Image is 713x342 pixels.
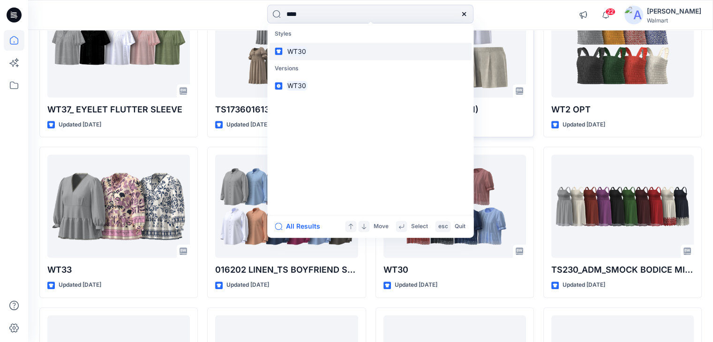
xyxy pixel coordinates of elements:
[47,155,190,258] a: WT33
[647,17,701,24] div: Walmart
[647,6,701,17] div: [PERSON_NAME]
[563,120,605,130] p: Updated [DATE]
[624,6,643,24] img: avatar
[59,280,101,290] p: Updated [DATE]
[269,43,472,60] a: WT30
[563,280,605,290] p: Updated [DATE]
[383,263,526,276] p: WT30
[551,263,694,276] p: TS230_ADM_SMOCK BODICE MINI DRESS
[286,81,308,91] mark: WT30
[47,103,190,116] p: WT37_ EYELET FLUTTER SLEEVE
[395,280,437,290] p: Updated [DATE]
[226,120,269,130] p: Updated [DATE]
[269,77,472,95] a: WT30
[215,103,358,116] p: TS1736016134
[269,60,472,77] p: Versions
[215,155,358,258] a: 016202 LINEN_TS BOYFRIEND SHIRT
[275,221,326,232] button: All Results
[551,155,694,258] a: TS230_ADM_SMOCK BODICE MINI DRESS
[47,263,190,276] p: WT33
[551,103,694,116] p: WT2 OPT
[438,222,448,231] p: esc
[411,222,428,231] p: Select
[286,46,308,57] mark: WT30
[226,280,269,290] p: Updated [DATE]
[215,263,358,276] p: 016202 LINEN_TS BOYFRIEND SHIRT
[605,8,615,15] span: 22
[59,120,101,130] p: Updated [DATE]
[373,222,388,231] p: Move
[269,25,472,43] p: Styles
[454,222,465,231] p: Quit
